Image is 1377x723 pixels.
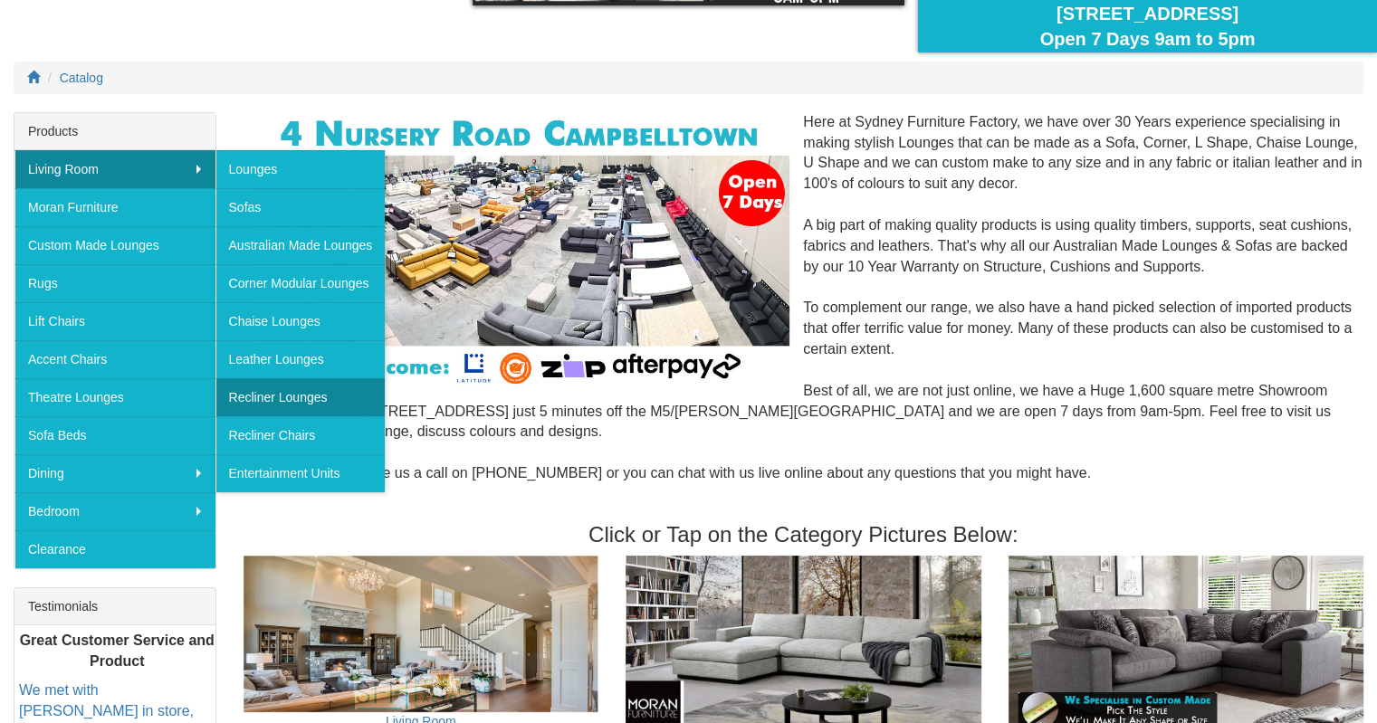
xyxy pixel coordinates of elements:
a: Recliner Chairs [215,416,386,454]
a: Lounges [215,150,386,188]
a: Australian Made Lounges [215,226,386,264]
a: Bedroom [14,492,215,530]
a: Theatre Lounges [14,378,215,416]
a: Recliner Lounges [215,378,386,416]
a: Rugs [14,264,215,302]
img: Living Room [244,556,599,712]
a: Sofa Beds [14,416,215,454]
b: Great Customer Service and Product [20,632,215,668]
div: Products [14,113,215,150]
h3: Click or Tap on the Category Pictures Below: [244,523,1364,547]
a: Sofas [215,188,386,226]
img: Corner Modular Lounges [257,112,790,389]
a: Dining [14,454,215,492]
a: Accent Chairs [14,340,215,378]
a: Clearance [14,530,215,568]
a: Leather Lounges [215,340,386,378]
a: Moran Furniture [14,188,215,226]
div: Testimonials [14,588,215,625]
a: Living Room [14,150,215,188]
div: Here at Sydney Furniture Factory, we have over 30 Years experience specialising in making stylish... [244,112,1364,505]
a: Lift Chairs [14,302,215,340]
a: Custom Made Lounges [14,226,215,264]
a: Corner Modular Lounges [215,264,386,302]
a: Chaise Lounges [215,302,386,340]
a: Catalog [60,71,103,85]
a: Entertainment Units [215,454,386,492]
